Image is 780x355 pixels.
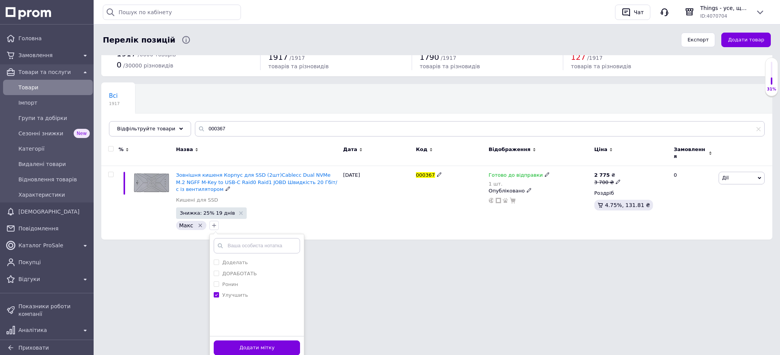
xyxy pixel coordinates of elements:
[180,210,235,215] span: Знижка: 25% 19 днів
[123,62,173,69] span: / 30000 різновидів
[489,181,550,187] div: 1 шт.
[605,202,650,208] span: 4.75%, 131.81 ₴
[197,222,203,228] svg: Видалити мітку
[18,84,90,91] span: Товари
[268,53,288,62] span: 1917
[416,172,435,178] span: 000367
[176,172,337,192] a: Зовнішня кишеня Корпус для SSD (2шт)Cablecc Dual NVMe M.2 NGFF M-Key to USB-C Raid0 Raid1 JOBD Шв...
[594,179,621,186] div: 3 700 ₴
[103,5,241,20] input: Пошук по кабінету
[18,302,90,318] span: Показники роботи компанії
[700,4,749,12] span: Things - усе, що потрібно, під рукою
[587,55,602,61] span: / 1917
[571,63,631,69] span: товарів та різновидів
[133,172,171,194] img: Внешний карман Корпус для SSD (2шт) Сablecc Dual NVMe M.2 NGFF M-Key to USB-C Raid0 Raid1 JOBD Ск...
[18,242,78,249] span: Каталог ProSale
[681,33,716,48] button: Експорт
[594,190,667,197] div: Роздріб
[441,55,456,61] span: / 1917
[268,63,328,69] span: товарів та різновидів
[674,146,707,160] span: Замовлення
[18,258,90,266] span: Покупці
[18,176,90,183] span: Відновлення товарів
[571,53,585,62] span: 127
[594,172,621,179] div: ₴
[343,146,357,153] span: Дата
[109,101,120,107] span: 1917
[222,260,248,265] label: Доделать
[214,238,300,253] input: Ваша особиста нотатка
[18,326,78,334] span: Аналітика
[18,275,78,283] span: Відгуки
[420,53,439,62] span: 1790
[18,345,49,351] span: Приховати
[489,172,543,180] span: Готово до відправки
[18,191,90,199] span: Характеристики
[222,292,248,298] label: Улучшить
[18,68,78,76] span: Товари та послуги
[195,121,765,136] input: Пошук по назві позиції, артикулу і пошуковим запитам
[222,281,238,287] label: Ронин
[74,129,90,138] span: New
[18,145,90,153] span: Категорії
[117,126,175,131] span: Відфільтруйте товари
[18,35,90,42] span: Головна
[420,63,480,69] span: товарів та різновидів
[18,208,90,215] span: [DEMOGRAPHIC_DATA]
[289,55,305,61] span: / 1917
[18,130,71,137] span: Сезонні знижки
[179,222,193,228] span: Макс
[700,13,727,19] span: ID: 4070704
[341,166,414,240] div: [DATE]
[594,172,610,178] b: 2 775
[103,35,175,46] span: Перелік позицій
[119,146,124,153] span: %
[669,166,717,240] div: 0
[489,187,590,194] div: Опубліковано
[18,160,90,168] span: Видалені товари
[18,225,90,232] span: Повідомлення
[615,5,650,20] button: Чат
[222,271,257,276] label: ДОРАБОТАТЬ
[765,87,778,92] div: 31%
[594,146,607,153] span: Ціна
[489,146,531,153] span: Відображення
[416,146,427,153] span: Код
[632,7,645,18] div: Чат
[18,114,90,122] span: Групи та добірки
[176,197,218,204] a: Кишені для SSD
[18,51,78,59] span: Замовлення
[117,60,122,69] span: 0
[721,33,771,48] button: Додати товар
[722,175,729,181] span: Дії
[176,146,193,153] span: Назва
[18,99,90,107] span: Імпорт
[109,92,118,99] span: Всі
